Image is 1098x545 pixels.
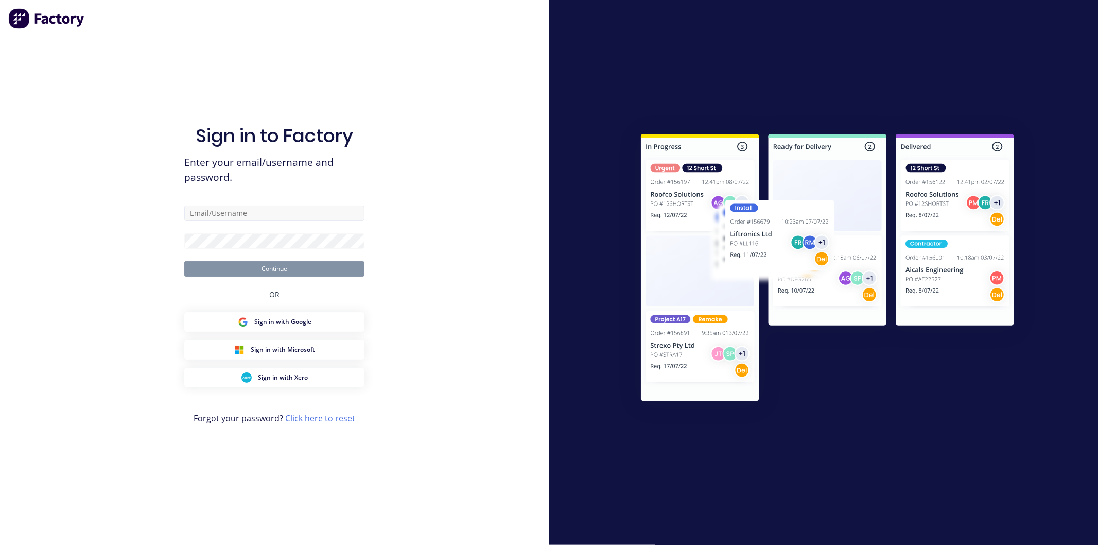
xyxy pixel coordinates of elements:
img: Google Sign in [238,317,248,327]
img: Microsoft Sign in [234,345,245,355]
span: Forgot your password? [194,412,355,424]
a: Click here to reset [285,413,355,424]
button: Google Sign inSign in with Google [184,312,364,332]
img: Sign in [618,113,1037,425]
input: Email/Username [184,206,364,221]
div: OR [269,277,280,312]
button: Xero Sign inSign in with Xero [184,368,364,387]
span: Sign in with Microsoft [251,345,315,354]
img: Xero Sign in [241,372,252,383]
h1: Sign in to Factory [196,125,353,147]
span: Sign in with Xero [258,373,308,382]
span: Sign in with Google [254,317,311,327]
span: Enter your email/username and password. [184,155,364,185]
button: Microsoft Sign inSign in with Microsoft [184,340,364,360]
img: Factory [8,8,85,29]
button: Continue [184,261,364,277]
